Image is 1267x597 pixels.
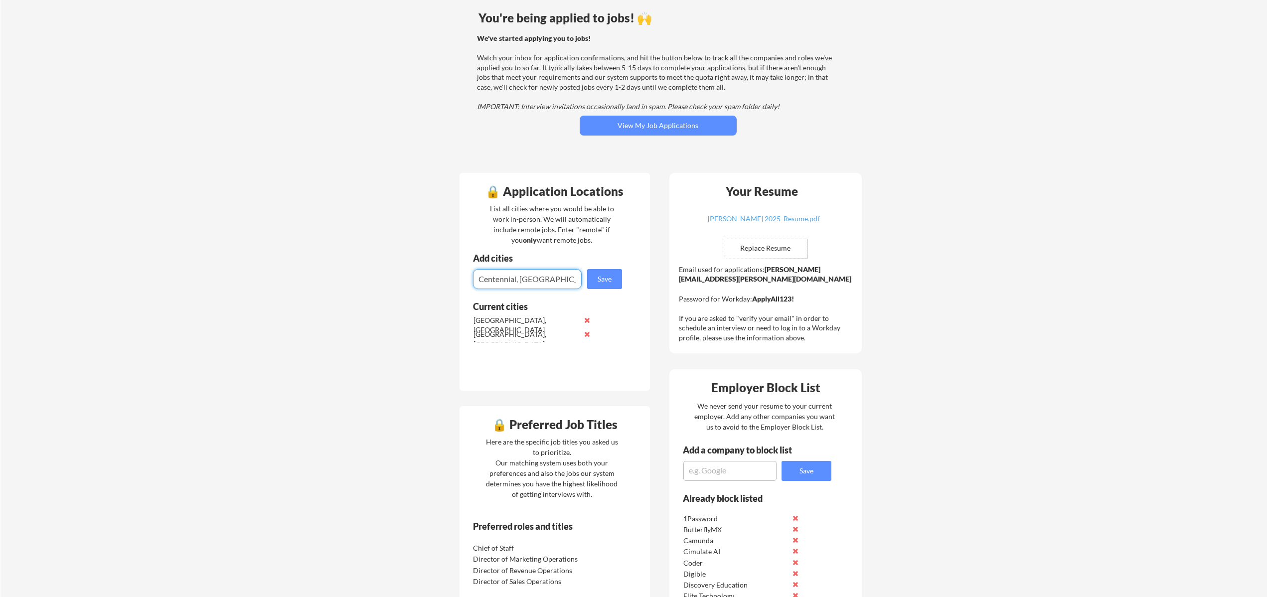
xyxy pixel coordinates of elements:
div: Preferred roles and titles [473,522,609,531]
div: Email used for applications: Password for Workday: If you are asked to "verify your email" in ord... [679,265,855,343]
strong: [PERSON_NAME][EMAIL_ADDRESS][PERSON_NAME][DOMAIN_NAME] [679,265,851,284]
div: Director of Marketing Operations [473,554,578,564]
div: [GEOGRAPHIC_DATA], [GEOGRAPHIC_DATA] [474,329,579,349]
div: Director of Revenue Operations [473,566,578,576]
div: Coder [683,558,789,568]
div: Camunda [683,536,789,546]
div: Already block listed [683,494,818,503]
strong: ApplyAll123! [752,295,794,303]
div: Digible [683,569,789,579]
div: List all cities where you would be able to work in-person. We will automatically include remote j... [483,203,621,245]
div: Add cities [473,254,625,263]
a: [PERSON_NAME] 2025_Resume.pdf [705,215,823,231]
div: Cimulate AI [683,547,789,557]
div: Your Resume [713,185,811,197]
button: View My Job Applications [580,116,737,136]
div: [GEOGRAPHIC_DATA], [GEOGRAPHIC_DATA] [474,315,579,335]
div: We never send your resume to your current employer. Add any other companies you want us to avoid ... [694,401,836,432]
em: IMPORTANT: Interview invitations occasionally land in spam. Please check your spam folder daily! [477,102,780,111]
div: [PERSON_NAME] 2025_Resume.pdf [705,215,823,222]
strong: We've started applying you to jobs! [477,34,591,42]
div: You're being applied to jobs! 🙌 [478,12,838,24]
div: Current cities [473,302,611,311]
div: ButterflyMX [683,525,789,535]
div: Chief of Staff [473,543,578,553]
div: 🔒 Application Locations [462,185,647,197]
div: Employer Block List [673,382,859,394]
button: Save [587,269,622,289]
button: Save [782,461,831,481]
div: Add a company to block list [683,446,807,454]
div: Discovery Education [683,580,789,590]
input: e.g. Los Angeles, CA [473,269,582,289]
div: 🔒 Preferred Job Titles [462,419,647,431]
strong: only [523,236,537,244]
div: Watch your inbox for application confirmations, and hit the button below to track all the compani... [477,33,836,112]
div: Director of Sales Operations [473,577,578,587]
div: 1Password [683,514,789,524]
div: Here are the specific job titles you asked us to prioritize. Our matching system uses both your p... [483,437,621,499]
